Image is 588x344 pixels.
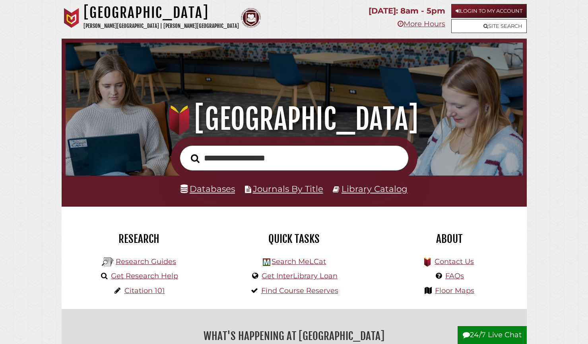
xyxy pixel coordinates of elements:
[262,272,338,280] a: Get InterLibrary Loan
[124,286,165,295] a: Citation 101
[342,184,408,194] a: Library Catalog
[261,286,338,295] a: Find Course Reserves
[62,8,82,28] img: Calvin University
[241,8,261,28] img: Calvin Theological Seminary
[191,154,200,163] i: Search
[369,4,445,18] p: [DATE]: 8am - 5pm
[111,272,178,280] a: Get Research Help
[435,286,474,295] a: Floor Maps
[74,102,514,137] h1: [GEOGRAPHIC_DATA]
[445,272,464,280] a: FAQs
[253,184,323,194] a: Journals By Title
[451,4,527,18] a: Login to My Account
[223,232,366,246] h2: Quick Tasks
[68,232,211,246] h2: Research
[180,184,235,194] a: Databases
[272,257,326,266] a: Search MeLCat
[83,4,239,21] h1: [GEOGRAPHIC_DATA]
[398,20,445,28] a: More Hours
[102,256,114,268] img: Hekman Library Logo
[378,232,521,246] h2: About
[116,257,176,266] a: Research Guides
[451,19,527,33] a: Site Search
[187,152,204,165] button: Search
[83,21,239,31] p: [PERSON_NAME][GEOGRAPHIC_DATA] | [PERSON_NAME][GEOGRAPHIC_DATA]
[263,258,270,266] img: Hekman Library Logo
[435,257,474,266] a: Contact Us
